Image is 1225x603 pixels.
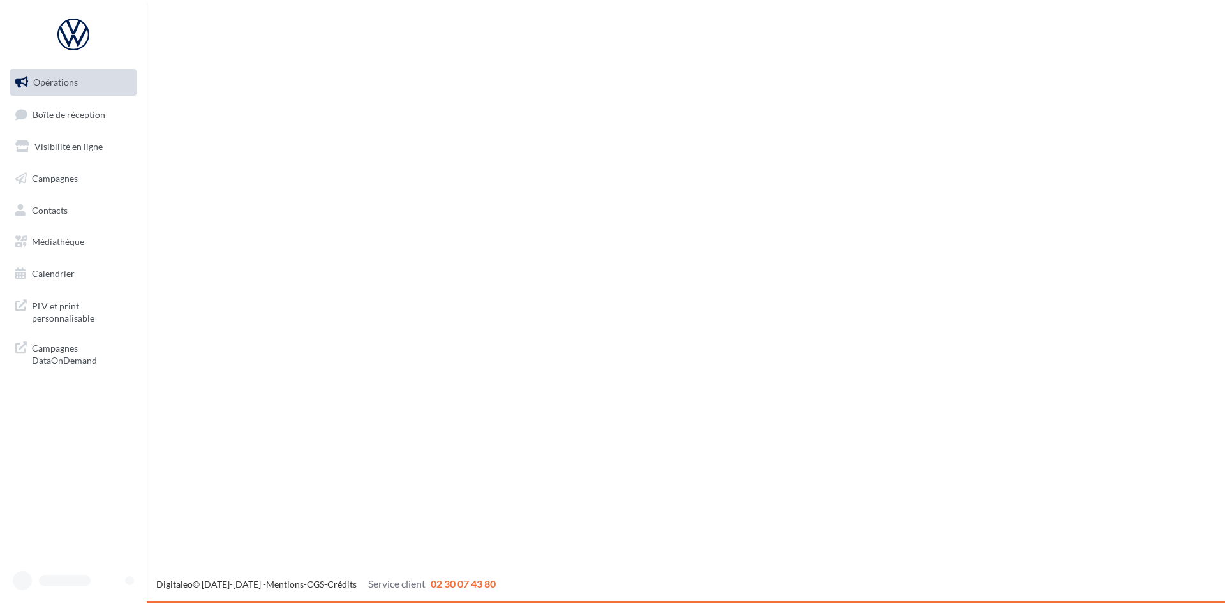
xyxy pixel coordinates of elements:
span: PLV et print personnalisable [32,297,131,325]
a: Médiathèque [8,228,139,255]
a: Mentions [266,579,304,590]
a: PLV et print personnalisable [8,292,139,330]
a: CGS [307,579,324,590]
a: Calendrier [8,260,139,287]
a: Opérations [8,69,139,96]
span: Boîte de réception [33,108,105,119]
a: Campagnes DataOnDemand [8,334,139,372]
span: © [DATE]-[DATE] - - - [156,579,496,590]
span: Calendrier [32,268,75,279]
a: Campagnes [8,165,139,192]
a: Digitaleo [156,579,193,590]
span: Contacts [32,204,68,215]
a: Crédits [327,579,357,590]
span: Campagnes [32,173,78,184]
span: Médiathèque [32,236,84,247]
span: Service client [368,577,426,590]
span: Visibilité en ligne [34,141,103,152]
span: Opérations [33,77,78,87]
a: Boîte de réception [8,101,139,128]
a: Contacts [8,197,139,224]
a: Visibilité en ligne [8,133,139,160]
span: Campagnes DataOnDemand [32,339,131,367]
span: 02 30 07 43 80 [431,577,496,590]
